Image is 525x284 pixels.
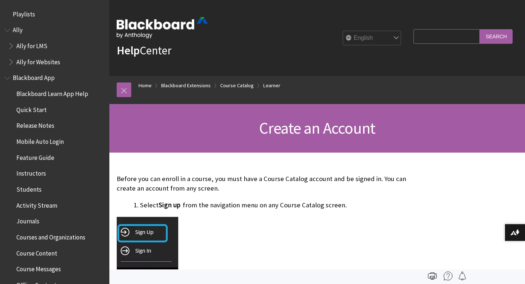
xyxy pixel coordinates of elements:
span: Create an Account [259,118,375,138]
span: Blackboard Learn App Help [16,88,88,97]
span: Instructors [16,168,46,177]
span: Playlists [13,8,35,18]
nav: Book outline for Anthology Ally Help [4,24,105,68]
img: Follow this page [458,272,467,280]
a: Blackboard Extensions [161,81,211,90]
span: Feature Guide [16,151,54,161]
a: Learner [263,81,280,90]
img: Print [428,272,437,280]
span: Quick Start [16,104,47,114]
a: Home [139,81,152,90]
img: More help [444,272,452,280]
li: Select from the navigation menu on any Course Catalog screen. [140,200,410,210]
img: Blackboard by Anthology [117,17,208,38]
strong: Help [117,43,140,58]
span: Course Content [16,247,57,257]
span: Students [16,183,42,193]
span: Course Messages [16,263,61,273]
span: Ally for Websites [16,56,60,66]
span: Ally for LMS [16,40,47,50]
select: Site Language Selector [343,31,401,46]
span: Courses and Organizations [16,231,85,241]
input: Search [480,29,513,43]
span: Sign up [159,201,180,209]
span: Ally [13,24,23,34]
span: Release Notes [16,120,54,130]
span: Blackboard App [13,72,55,82]
a: Course Catalog [220,81,254,90]
span: Mobile Auto Login [16,135,64,145]
span: Journals [16,215,39,225]
span: Activity Stream [16,199,57,209]
p: Before you can enroll in a course, you must have a Course Catalog account and be signed in. You c... [117,174,410,193]
a: HelpCenter [117,43,171,58]
nav: Book outline for Playlists [4,8,105,20]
